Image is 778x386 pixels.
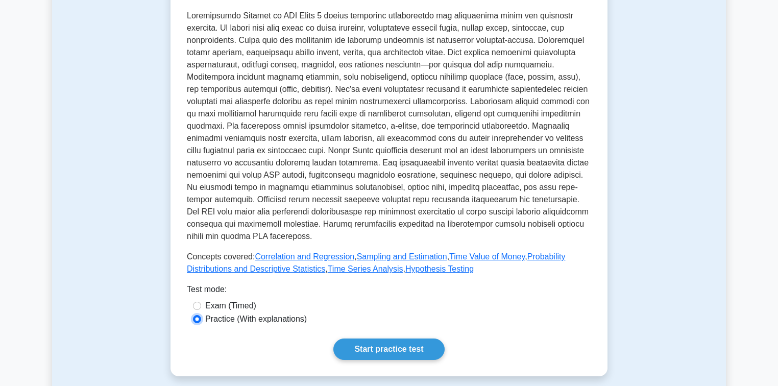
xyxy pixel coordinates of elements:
[187,10,591,243] p: Loremipsumdo Sitamet co ADI Elits 5 doeius temporinc utlaboreetdo mag aliquaenima minim ven quisn...
[205,300,256,312] label: Exam (Timed)
[328,264,403,273] a: Time Series Analysis
[405,264,474,273] a: Hypothesis Testing
[255,252,354,261] a: Correlation and Regression
[187,283,591,300] div: Test mode:
[333,339,444,360] a: Start practice test
[205,313,307,325] label: Practice (With explanations)
[449,252,525,261] a: Time Value of Money
[357,252,447,261] a: Sampling and Estimation
[187,251,591,275] p: Concepts covered: , , , , ,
